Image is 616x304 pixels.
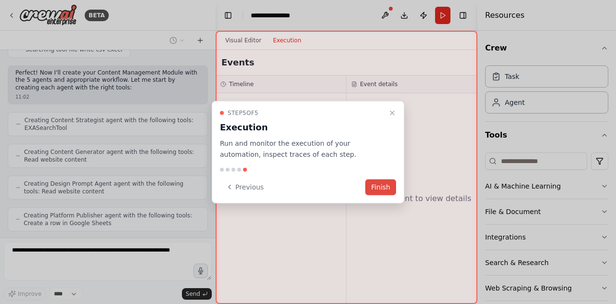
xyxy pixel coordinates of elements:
h3: Execution [220,121,385,134]
button: Previous [220,179,269,195]
p: Run and monitor the execution of your automation, inspect traces of each step. [220,138,385,160]
button: Close walkthrough [386,107,398,119]
button: Finish [365,179,396,195]
span: Step 5 of 5 [228,109,258,117]
button: Hide left sidebar [221,9,235,22]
